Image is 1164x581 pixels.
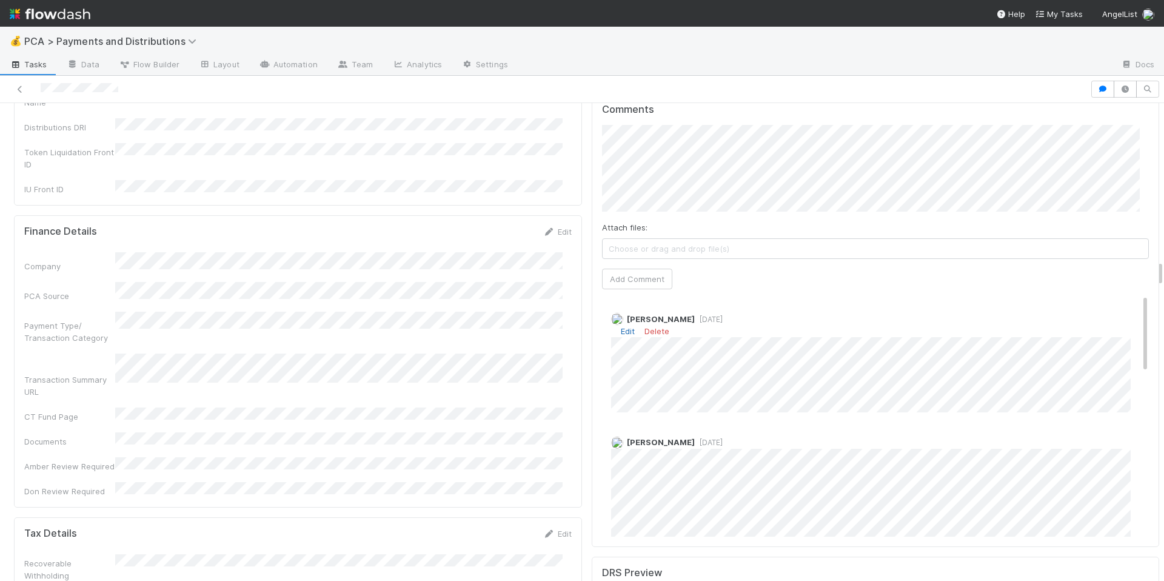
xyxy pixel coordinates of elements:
[627,437,695,447] span: [PERSON_NAME]
[695,315,723,324] span: [DATE]
[24,374,115,398] div: Transaction Summary URL
[644,326,669,336] a: Delete
[603,239,1149,258] span: Choose or drag and drop file(s)
[543,529,572,539] a: Edit
[602,221,647,233] label: Attach files:
[57,56,109,75] a: Data
[24,528,77,540] h5: Tax Details
[1035,8,1083,20] a: My Tasks
[621,326,635,336] a: Edit
[109,56,189,75] a: Flow Builder
[627,314,695,324] span: [PERSON_NAME]
[611,313,623,325] img: avatar_a2d05fec-0a57-4266-8476-74cda3464b0e.png
[611,437,623,449] img: avatar_b6a6ccf4-6160-40f7-90da-56c3221167ae.png
[24,320,115,344] div: Payment Type/ Transaction Category
[1111,56,1164,75] a: Docs
[602,269,672,289] button: Add Comment
[24,460,115,472] div: Amber Review Required
[24,260,115,272] div: Company
[249,56,327,75] a: Automation
[1035,9,1083,19] span: My Tasks
[24,411,115,423] div: CT Fund Page
[1102,9,1137,19] span: AngelList
[24,290,115,302] div: PCA Source
[10,36,22,46] span: 💰
[10,58,47,70] span: Tasks
[695,438,723,447] span: [DATE]
[602,104,1149,116] h5: Comments
[24,435,115,448] div: Documents
[383,56,452,75] a: Analytics
[24,485,115,497] div: Don Review Required
[24,146,115,170] div: Token Liquidation Front ID
[24,121,115,133] div: Distributions DRI
[452,56,518,75] a: Settings
[996,8,1025,20] div: Help
[1142,8,1154,21] img: avatar_a2d05fec-0a57-4266-8476-74cda3464b0e.png
[189,56,249,75] a: Layout
[10,4,90,24] img: logo-inverted-e16ddd16eac7371096b0.svg
[24,226,97,238] h5: Finance Details
[119,58,179,70] span: Flow Builder
[602,567,662,579] h5: DRS Preview
[543,227,572,237] a: Edit
[327,56,383,75] a: Team
[24,183,115,195] div: IU Front ID
[24,35,202,47] span: PCA > Payments and Distributions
